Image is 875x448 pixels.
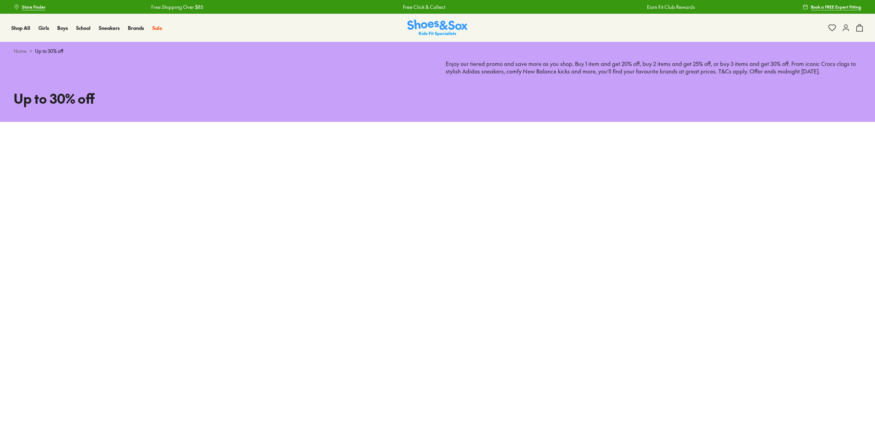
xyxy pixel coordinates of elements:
[403,3,445,11] a: Free Click & Collect
[407,20,468,36] img: SNS_Logo_Responsive.svg
[11,24,30,32] a: Shop All
[99,24,120,31] span: Sneakers
[14,47,27,55] a: Home
[811,4,861,10] span: Book a FREE Expert Fitting
[647,3,695,11] a: Earn Fit Club Rewards
[803,1,861,13] a: Book a FREE Expert Fitting
[99,24,120,32] a: Sneakers
[14,47,861,55] div: >
[407,20,468,36] a: Shoes & Sox
[76,24,91,31] span: School
[151,3,203,11] a: Free Shipping Over $85
[57,24,68,31] span: Boys
[128,24,144,31] span: Brands
[14,1,46,13] a: Store Finder
[38,24,49,31] span: Girls
[57,24,68,32] a: Boys
[152,24,162,31] span: Sale
[38,24,49,32] a: Girls
[35,47,63,55] span: Up to 30% off
[76,24,91,32] a: School
[152,24,162,32] a: Sale
[128,24,144,32] a: Brands
[446,60,861,105] p: Enjoy our tiered promo and save more as you shop. Buy 1 item and get 20% off, buy 2 items and get...
[22,4,46,10] span: Store Finder
[11,24,30,31] span: Shop All
[14,89,429,108] h1: Up to 30% off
